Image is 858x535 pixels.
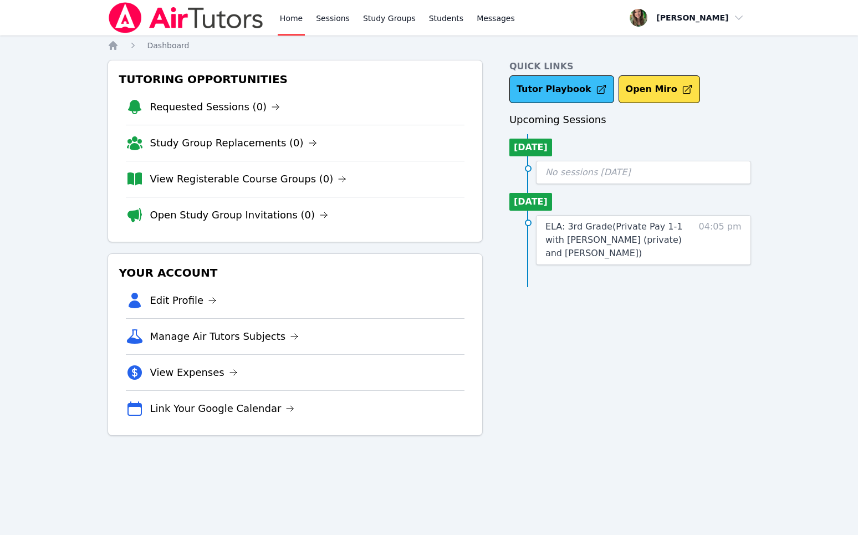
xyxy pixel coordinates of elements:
[477,13,515,24] span: Messages
[545,167,631,177] span: No sessions [DATE]
[545,220,692,260] a: ELA: 3rd Grade(Private Pay 1-1 with [PERSON_NAME] (private) and [PERSON_NAME])
[150,99,280,115] a: Requested Sessions (0)
[150,293,217,308] a: Edit Profile
[150,171,347,187] a: View Registerable Course Groups (0)
[509,139,552,156] li: [DATE]
[150,401,295,416] a: Link Your Google Calendar
[150,329,299,344] a: Manage Air Tutors Subjects
[150,207,329,223] a: Open Study Group Invitations (0)
[117,69,473,89] h3: Tutoring Opportunities
[545,221,683,258] span: ELA: 3rd Grade ( Private Pay 1-1 with [PERSON_NAME] (private) and [PERSON_NAME] )
[509,112,751,128] h3: Upcoming Sessions
[509,75,614,103] a: Tutor Playbook
[147,41,190,50] span: Dashboard
[619,75,700,103] button: Open Miro
[150,365,238,380] a: View Expenses
[150,135,317,151] a: Study Group Replacements (0)
[699,220,742,260] span: 04:05 pm
[147,40,190,51] a: Dashboard
[509,60,751,73] h4: Quick Links
[117,263,473,283] h3: Your Account
[108,40,751,51] nav: Breadcrumb
[509,193,552,211] li: [DATE]
[108,2,264,33] img: Air Tutors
